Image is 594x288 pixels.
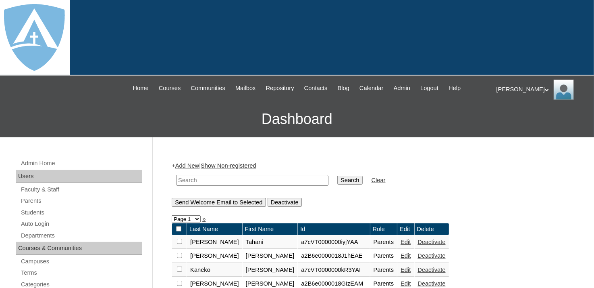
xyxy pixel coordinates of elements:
input: Search [337,176,362,185]
div: Users [16,170,142,183]
td: [PERSON_NAME] [243,263,298,277]
a: Edit [401,267,411,273]
span: Courses [159,84,181,93]
td: Kaneko [187,263,242,277]
a: Calendar [355,84,387,93]
a: » [202,216,206,222]
span: Contacts [304,84,328,93]
a: Edit [401,280,411,287]
a: Contacts [300,84,332,93]
span: Home [133,84,149,93]
td: Role [370,223,397,235]
span: Admin [394,84,411,93]
a: Edit [401,239,411,245]
td: Tahani [243,235,298,249]
td: Last Name [187,223,242,235]
a: Mailbox [231,84,260,93]
a: Faculty & Staff [20,185,142,195]
input: Deactivate [268,198,302,207]
a: Add New [175,162,199,169]
span: Communities [191,84,225,93]
a: Terms [20,268,142,278]
a: Communities [187,84,229,93]
a: Help [444,84,465,93]
a: Deactivate [418,267,446,273]
img: Thomas Lambert [554,80,574,100]
a: Auto Login [20,219,142,229]
td: a7cVT0000000iyjYAA [298,235,370,249]
td: [PERSON_NAME] [187,249,242,263]
span: Repository [266,84,294,93]
a: Clear [372,177,386,183]
a: Show Non-registered [201,162,256,169]
a: Campuses [20,256,142,267]
a: Logout [416,84,442,93]
a: Deactivate [418,252,446,259]
td: Id [298,223,370,235]
img: logo-white.png [4,4,65,71]
a: Parents [20,196,142,206]
div: + | [172,162,571,206]
td: Parents [370,249,397,263]
div: Courses & Communities [16,242,142,255]
a: Home [129,84,153,93]
td: Parents [370,235,397,249]
div: [PERSON_NAME] [496,80,586,100]
td: Parents [370,263,397,277]
td: Delete [415,223,449,235]
td: a2B6e0000018J1hEAE [298,249,370,263]
a: Edit [401,252,411,259]
td: [PERSON_NAME] [187,235,242,249]
a: Deactivate [418,280,446,287]
span: Help [449,84,461,93]
td: [PERSON_NAME] [243,249,298,263]
a: Deactivate [418,239,446,245]
td: Edit [397,223,414,235]
td: a7cVT0000000kR3YAI [298,263,370,277]
span: Calendar [359,84,383,93]
a: Blog [334,84,353,93]
a: Repository [262,84,298,93]
span: Blog [338,84,349,93]
a: Courses [155,84,185,93]
span: Logout [420,84,438,93]
span: Mailbox [235,84,256,93]
a: Admin Home [20,158,142,168]
td: First Name [243,223,298,235]
input: Send Welcome Email to Selected [172,198,266,207]
a: Departments [20,231,142,241]
a: Admin [390,84,415,93]
input: Search [177,175,328,186]
a: Students [20,208,142,218]
h3: Dashboard [4,101,590,137]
